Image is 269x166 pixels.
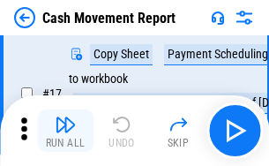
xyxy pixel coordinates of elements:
[211,11,225,25] img: Support
[42,10,176,26] div: Cash Movement Report
[220,117,249,145] img: Main button
[14,7,35,28] img: Back
[37,109,93,152] button: Run All
[150,109,206,152] button: Skip
[234,7,255,28] img: Settings menu
[69,72,128,86] div: to workbook
[46,138,86,148] div: Run All
[90,44,153,65] div: Copy Sheet
[42,87,62,101] span: # 17
[168,114,189,135] img: Skip
[168,138,190,148] div: Skip
[55,114,76,135] img: Run All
